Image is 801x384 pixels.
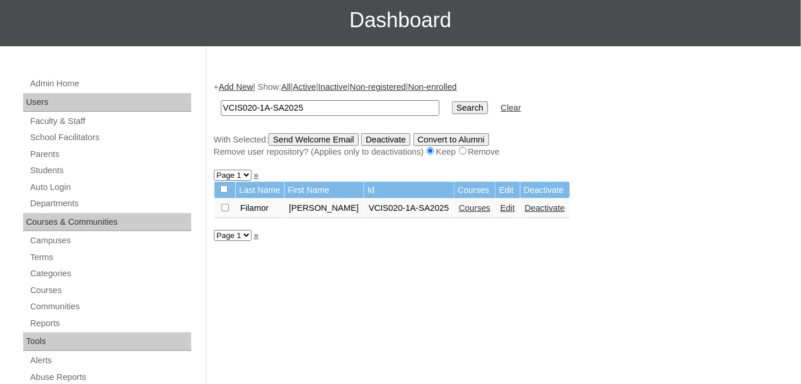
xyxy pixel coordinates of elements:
[29,316,191,331] a: Reports
[285,182,364,199] td: First Name
[520,182,570,199] td: Deactivate
[23,93,191,112] div: Users
[29,233,191,248] a: Campuses
[219,82,253,92] a: Add New
[29,180,191,195] a: Auto Login
[214,81,788,158] div: + | Show: | | | |
[318,82,348,92] a: Inactive
[29,130,191,145] a: School Facilitators
[214,133,788,158] div: With Selected:
[214,146,788,158] div: Remove user repository? (Applies only to deactivations) Keep Remove
[361,133,410,146] input: Deactivate
[454,182,496,199] td: Courses
[525,203,565,213] a: Deactivate
[500,203,515,213] a: Edit
[221,100,439,116] input: Search
[413,133,490,146] input: Convert to Alumni
[29,196,191,211] a: Departments
[350,82,406,92] a: Non-registered
[281,82,290,92] a: All
[408,82,457,92] a: Non-enrolled
[285,199,364,218] td: [PERSON_NAME]
[293,82,316,92] a: Active
[29,266,191,281] a: Categories
[29,163,191,178] a: Students
[452,101,488,114] input: Search
[236,199,284,218] td: Filamor
[254,170,258,180] a: »
[459,203,491,213] a: Courses
[364,199,454,218] td: VCIS020-1A-SA2025
[29,283,191,298] a: Courses
[29,147,191,162] a: Parents
[268,133,359,146] input: Send Welcome Email
[236,182,284,199] td: Last Name
[23,332,191,351] div: Tools
[29,299,191,314] a: Communities
[496,182,519,199] td: Edit
[501,103,521,112] a: Clear
[364,182,454,199] td: Id
[23,213,191,232] div: Courses & Communities
[254,231,258,240] a: »
[29,114,191,129] a: Faculty & Staff
[29,76,191,91] a: Admin Home
[29,250,191,265] a: Terms
[29,353,191,368] a: Alerts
